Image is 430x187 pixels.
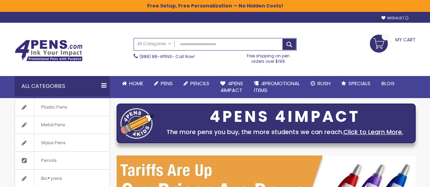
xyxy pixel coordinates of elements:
a: (888) 88-4PENS [139,54,172,59]
a: Home [117,76,149,91]
a: Specials [336,76,376,91]
div: Free shipping on pen orders over $199 [240,51,297,64]
span: Specials [348,80,371,87]
a: 4PROMOTIONALITEMS [248,76,305,98]
span: 4PROMOTIONAL ITEMS [254,80,300,94]
span: Metal Pens [34,116,72,134]
span: Stylus Pens [34,134,72,152]
img: 4Pens Custom Pens and Promotional Products [15,40,83,61]
span: Plastic Pens [34,98,74,116]
a: Blog [376,76,400,91]
div: 4PENS 4IMPACT [158,110,412,124]
a: Wishlist [381,16,409,21]
span: Home [129,80,143,87]
a: Metal Pens [15,116,109,134]
a: 4Pens4impact [215,76,248,98]
a: Plastic Pens [15,98,109,116]
div: All Categories [15,76,110,96]
a: Pens [149,76,178,91]
span: Pencils [34,152,64,169]
span: Rush [317,80,330,87]
span: All Categories [137,41,171,46]
a: Pencils [15,152,109,169]
a: Click to Learn More. [343,128,403,136]
span: - Call Now! [139,54,195,59]
a: Rush [305,76,336,91]
span: 4Pens 4impact [220,80,243,94]
a: All Categories [134,38,175,50]
img: four_pen_logo.png [120,108,154,139]
span: Blog [381,80,395,87]
span: Pencils [190,80,209,87]
div: The more pens you buy, the more students we can reach. [158,127,412,137]
span: Pens [161,80,173,87]
a: Stylus Pens [15,134,109,152]
a: Pencils [178,76,215,91]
